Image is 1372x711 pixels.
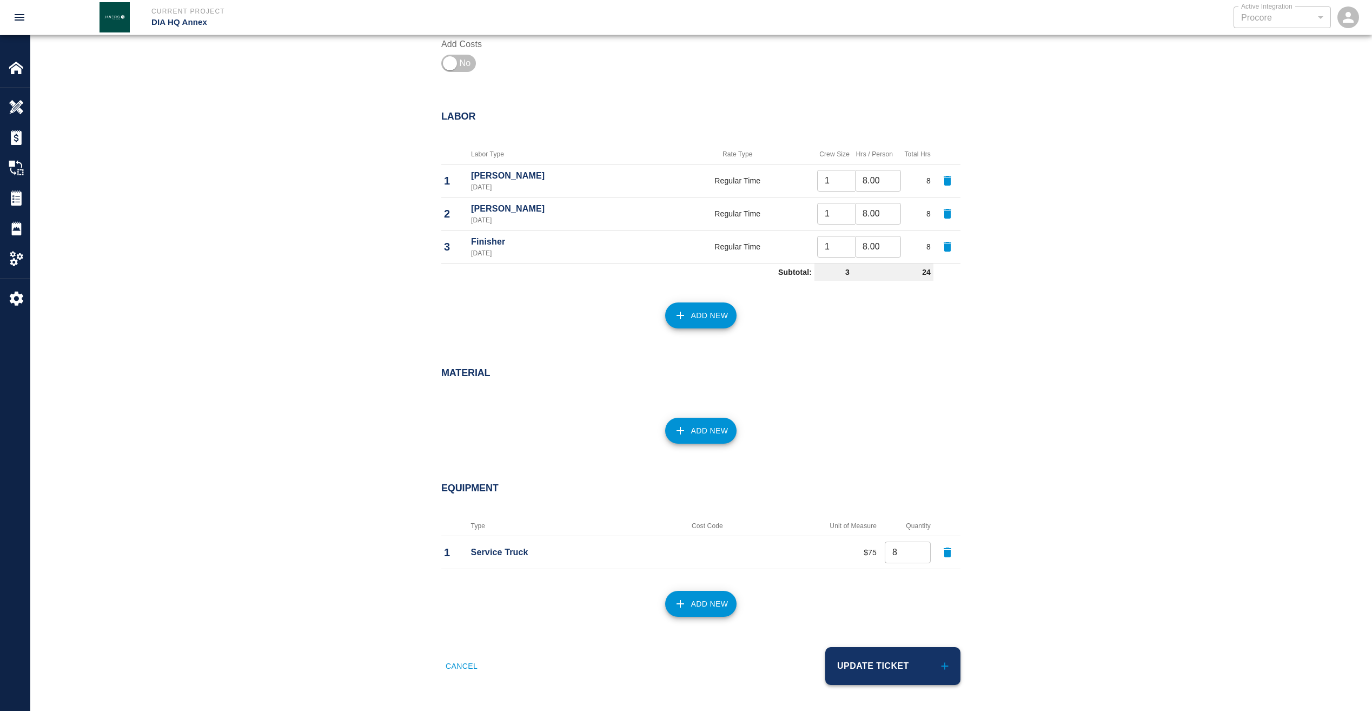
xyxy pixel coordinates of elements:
iframe: Chat Widget [1318,659,1372,711]
p: 1 [444,544,466,561]
td: 8 [896,197,933,230]
button: Add New [665,302,737,328]
p: 1 [444,173,466,189]
td: 8 [896,230,933,263]
td: Subtotal: [441,263,814,281]
h2: Labor [441,111,960,123]
p: [DATE] [471,215,658,225]
button: Cancel [441,647,482,685]
th: Rate Type [661,144,814,164]
p: Finisher [471,235,658,248]
p: [DATE] [471,248,658,258]
button: open drawer [6,4,32,30]
td: 3 [814,263,852,281]
button: Update Ticket [825,647,960,685]
th: Total Hrs [896,144,933,164]
img: Janeiro Inc [100,2,130,32]
td: Regular Time [661,197,814,230]
td: $75 [758,536,879,569]
p: DIA HQ Annex [151,16,745,29]
td: 8 [896,164,933,197]
p: Current Project [151,6,745,16]
p: 2 [444,206,466,222]
div: Procore [1241,11,1323,24]
p: [PERSON_NAME] [471,169,658,182]
p: [PERSON_NAME] [471,202,658,215]
p: [DATE] [471,182,658,192]
td: Regular Time [661,230,814,263]
button: Add New [665,418,737,444]
p: 3 [444,239,466,255]
td: 24 [852,263,933,281]
label: Active Integration [1241,2,1293,11]
button: Add New [665,591,737,617]
th: Type [468,516,657,536]
th: Crew Size [814,144,852,164]
th: Unit of Measure [758,516,879,536]
th: Labor Type [468,144,661,164]
h2: Material [441,367,960,379]
h2: Equipment [441,483,960,495]
p: Service Truck [471,546,654,559]
th: Hrs / Person [852,144,896,164]
label: Add Costs [441,38,561,50]
td: Regular Time [661,164,814,197]
th: Quantity [879,516,933,536]
th: Cost Code [657,516,758,536]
